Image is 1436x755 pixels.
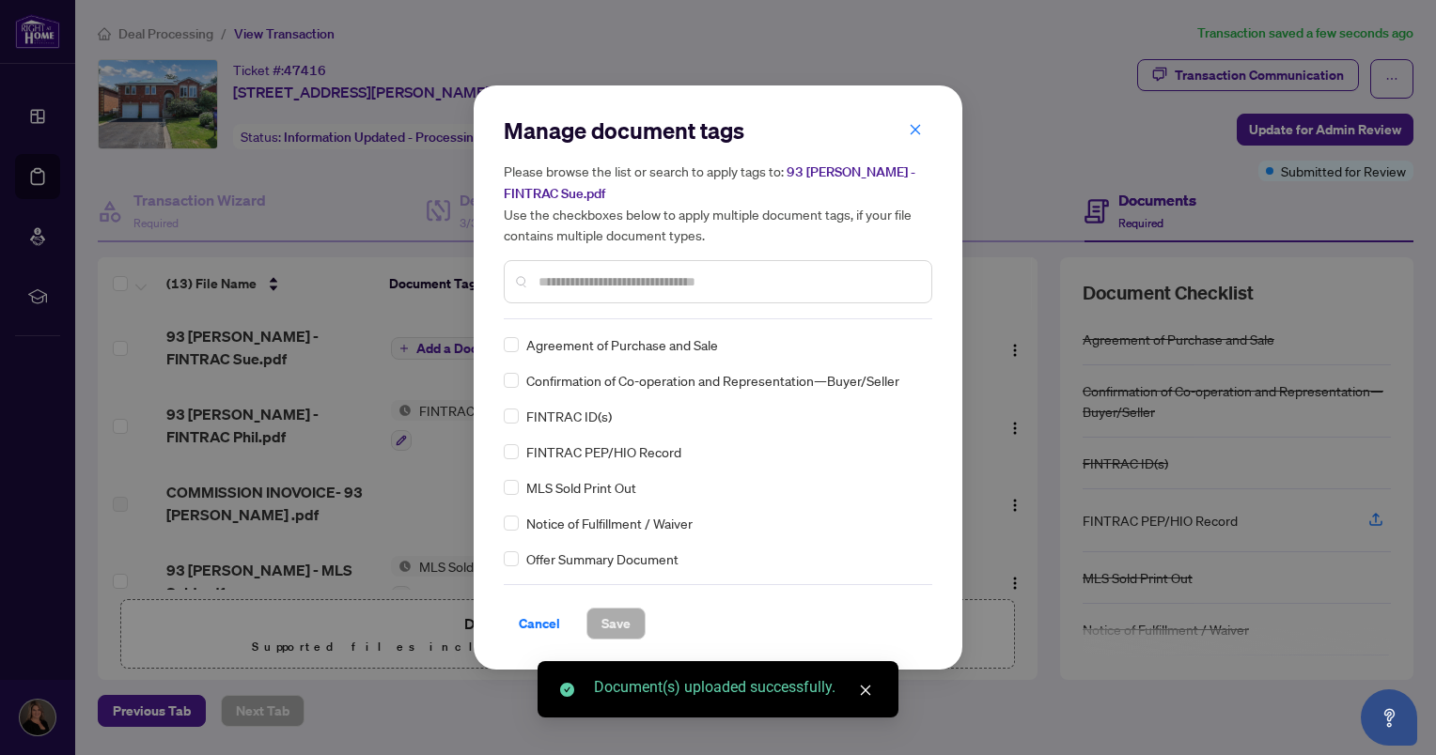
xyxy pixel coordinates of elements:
button: Cancel [504,608,575,639]
span: close [909,123,922,136]
span: Notice of Fulfillment / Waiver [526,513,693,533]
h5: Please browse the list or search to apply tags to: Use the checkboxes below to apply multiple doc... [504,161,932,245]
a: Close [855,680,876,701]
span: FINTRAC ID(s) [526,406,612,426]
h2: Manage document tags [504,116,932,146]
button: Open asap [1361,689,1417,746]
span: Offer Summary Document [526,548,679,569]
button: Save [586,608,646,639]
span: Cancel [519,609,560,639]
span: close [859,684,872,697]
span: Confirmation of Co-operation and Representation—Buyer/Seller [526,370,899,391]
div: Document(s) uploaded successfully. [594,676,876,699]
span: MLS Sold Print Out [526,477,636,498]
span: check-circle [560,683,574,697]
span: FINTRAC PEP/HIO Record [526,441,681,462]
span: Agreement of Purchase and Sale [526,334,718,355]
